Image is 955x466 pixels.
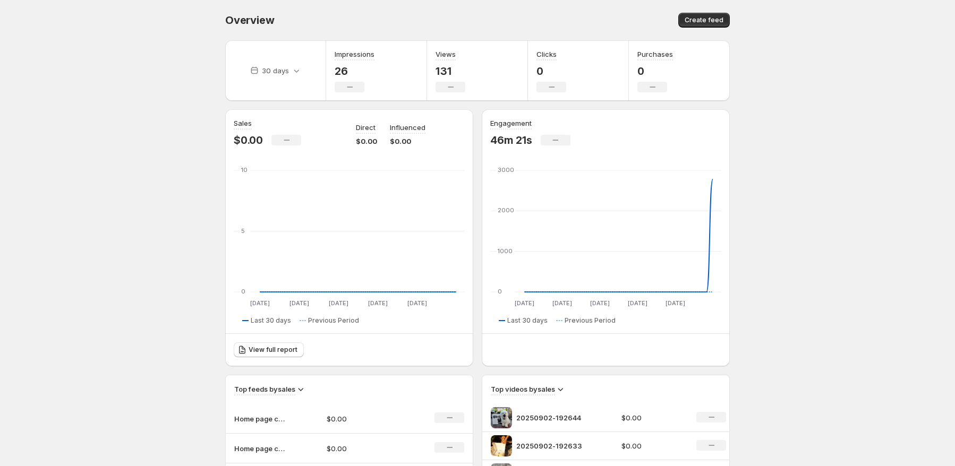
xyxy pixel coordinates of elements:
p: Home page carousal [234,413,287,424]
h3: Clicks [536,49,557,59]
p: 0 [536,65,566,77]
p: $0.00 [327,443,402,454]
text: 3000 [498,166,514,174]
text: [DATE] [289,299,309,307]
a: View full report [234,342,304,357]
text: [DATE] [628,299,647,307]
p: 0 [637,65,673,77]
h3: Impressions [335,49,374,59]
button: Create feed [678,13,730,28]
text: 5 [241,227,245,235]
span: View full report [249,346,297,354]
p: 20250902-192633 [516,441,596,451]
p: $0.00 [621,412,684,423]
p: Direct [356,122,376,133]
p: $0.00 [234,134,263,146]
h3: Top feeds by sales [234,384,295,394]
text: [DATE] [368,299,388,307]
text: [DATE] [552,299,572,307]
h3: Purchases [637,49,673,59]
span: Last 30 days [251,316,291,325]
p: $0.00 [390,136,425,146]
text: 2000 [498,206,514,214]
p: 20250902-192644 [516,412,596,423]
span: Previous Period [565,316,616,325]
p: Home page carousal [234,443,287,454]
span: Overview [225,14,274,27]
span: Last 30 days [507,316,548,325]
h3: Sales [234,118,252,128]
text: [DATE] [250,299,270,307]
text: [DATE] [329,299,348,307]
text: [DATE] [590,299,610,307]
text: 1000 [498,247,513,255]
img: 20250902-192644 [491,407,512,428]
h3: Engagement [490,118,532,128]
span: Previous Period [308,316,359,325]
text: [DATE] [515,299,534,307]
h3: Views [436,49,456,59]
text: 10 [241,166,248,174]
p: $0.00 [327,413,402,424]
text: [DATE] [407,299,427,307]
p: $0.00 [356,136,377,146]
text: 0 [498,288,502,295]
img: 20250902-192633 [491,435,512,456]
h3: Top videos by sales [491,384,555,394]
p: 30 days [262,65,289,76]
p: 26 [335,65,374,77]
p: $0.00 [621,441,684,451]
p: Influenced [390,122,425,133]
text: [DATE] [666,299,685,307]
p: 131 [436,65,465,77]
p: 46m 21s [490,134,532,146]
span: Create feed [685,16,723,24]
text: 0 [241,288,245,295]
